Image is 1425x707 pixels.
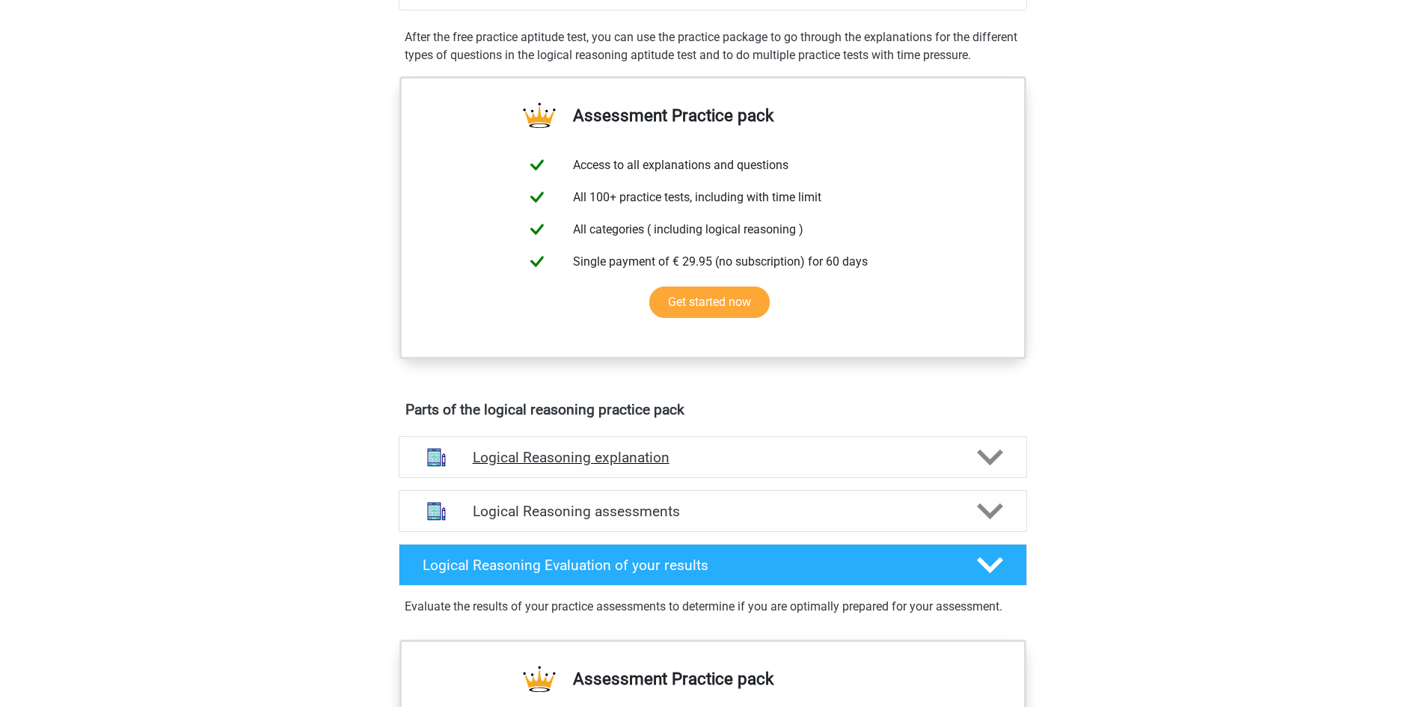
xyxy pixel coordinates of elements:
h4: Logical Reasoning explanation [473,449,953,466]
div: After the free practice aptitude test, you can use the practice package to go through the explana... [399,28,1027,64]
a: Get started now [649,287,770,318]
h4: Logical Reasoning assessments [473,503,953,520]
img: logical reasoning assessments [417,492,456,530]
a: Logical Reasoning Evaluation of your results [393,544,1033,586]
h4: Parts of the logical reasoning practice pack [405,401,1020,418]
img: logical reasoning explanations [417,438,456,477]
h4: Logical Reasoning Evaluation of your results [423,557,953,574]
a: assessments Logical Reasoning assessments [393,490,1033,532]
p: Evaluate the results of your practice assessments to determine if you are optimally prepared for ... [405,598,1021,616]
a: explanations Logical Reasoning explanation [393,436,1033,478]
